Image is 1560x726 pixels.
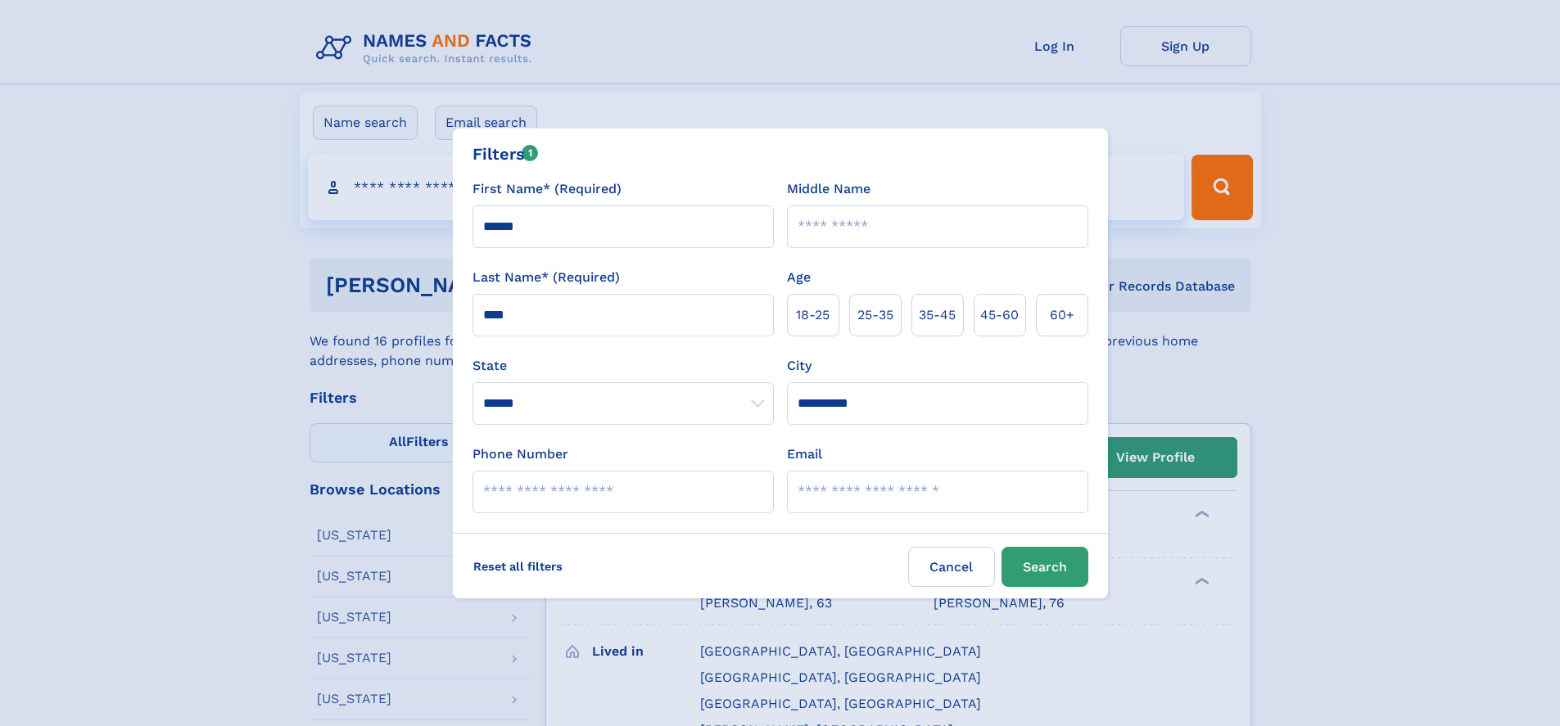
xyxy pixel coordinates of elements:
[473,444,568,464] label: Phone Number
[908,547,995,587] label: Cancel
[857,305,893,325] span: 25‑35
[919,305,956,325] span: 35‑45
[463,547,573,586] label: Reset all filters
[1002,547,1088,587] button: Search
[787,444,822,464] label: Email
[473,268,620,287] label: Last Name* (Required)
[473,179,622,199] label: First Name* (Required)
[980,305,1019,325] span: 45‑60
[1050,305,1074,325] span: 60+
[787,356,812,376] label: City
[787,268,811,287] label: Age
[473,142,539,166] div: Filters
[473,356,774,376] label: State
[787,179,870,199] label: Middle Name
[796,305,830,325] span: 18‑25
